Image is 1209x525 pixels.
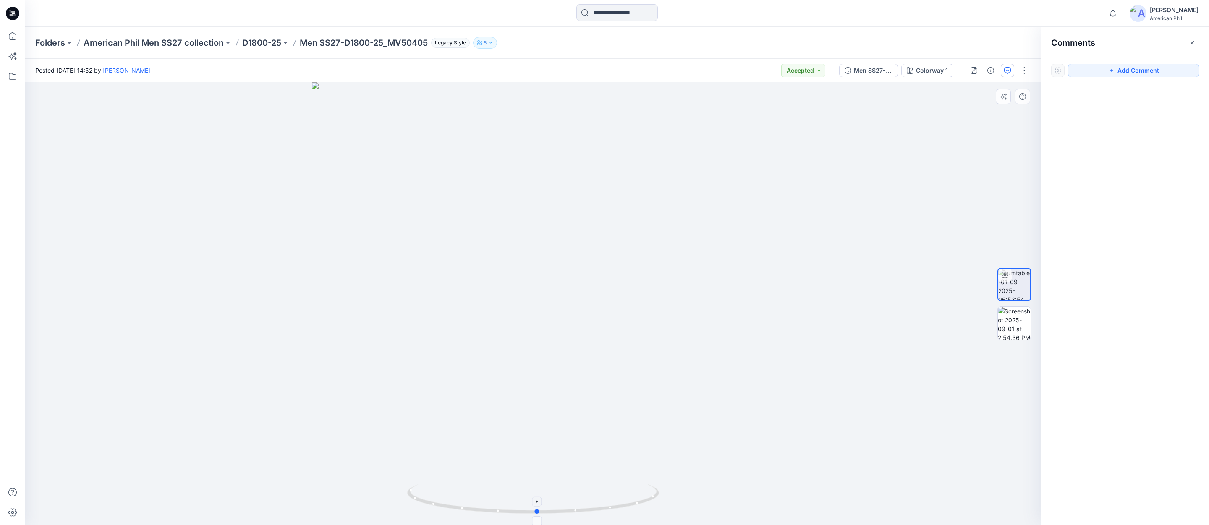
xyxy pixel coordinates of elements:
[998,307,1031,340] img: Screenshot 2025-09-01 at 2.54.36 PM
[1130,5,1146,22] img: avatar
[1051,38,1095,48] h2: Comments
[242,37,281,49] a: D1800-25
[984,64,997,77] button: Details
[901,64,953,77] button: Colorway 1
[35,66,150,75] span: Posted [DATE] 14:52 by
[35,37,65,49] a: Folders
[1150,15,1199,21] div: American Phil
[839,64,898,77] button: Men SS27-DH967-25_MD80183
[998,269,1030,300] img: turntable-01-09-2025-06:53:54
[854,66,892,75] div: Men SS27-DH967-25_MD80183
[300,37,428,49] p: Men SS27-D1800-25_MV50405
[916,66,948,75] div: Colorway 1
[103,67,150,74] a: [PERSON_NAME]
[1068,64,1199,77] button: Add Comment
[428,37,470,49] button: Legacy Style
[473,37,497,49] button: 5
[431,38,470,48] span: Legacy Style
[484,38,487,47] p: 5
[84,37,224,49] a: American Phil Men SS27 collection
[1150,5,1199,15] div: [PERSON_NAME]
